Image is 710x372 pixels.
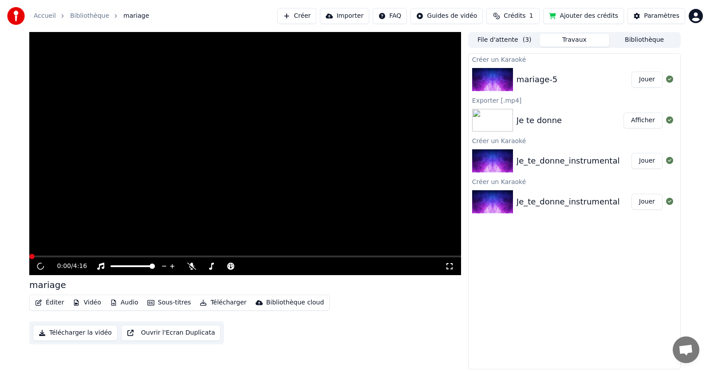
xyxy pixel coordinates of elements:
[504,12,525,20] span: Crédits
[523,36,532,44] span: ( 3 )
[196,296,250,309] button: Télécharger
[517,155,620,167] div: Je_te_donne_instrumental
[469,95,680,105] div: Exporter [.mp4]
[7,7,25,25] img: youka
[57,262,79,271] div: /
[529,12,533,20] span: 1
[517,114,562,127] div: Je te donne
[29,279,66,291] div: mariage
[543,8,624,24] button: Ajouter des crédits
[627,8,685,24] button: Paramètres
[320,8,369,24] button: Importer
[70,12,109,20] a: Bibliothèque
[609,34,679,47] button: Bibliothèque
[623,112,663,128] button: Afficher
[121,325,221,341] button: Ouvrir l'Ecran Duplicata
[34,12,56,20] a: Accueil
[631,153,663,169] button: Jouer
[673,336,699,363] div: Ouvrir le chat
[57,262,71,271] span: 0:00
[486,8,540,24] button: Crédits1
[277,8,316,24] button: Créer
[644,12,679,20] div: Paramètres
[469,135,680,146] div: Créer un Karaoké
[410,8,483,24] button: Guides de vidéo
[266,298,324,307] div: Bibliothèque cloud
[34,12,149,20] nav: breadcrumb
[469,176,680,187] div: Créer un Karaoké
[631,194,663,210] button: Jouer
[106,296,142,309] button: Audio
[517,73,557,86] div: mariage-5
[631,72,663,88] button: Jouer
[33,325,118,341] button: Télécharger la vidéo
[373,8,407,24] button: FAQ
[144,296,195,309] button: Sous-titres
[123,12,149,20] span: mariage
[469,54,680,64] div: Créer un Karaoké
[73,262,87,271] span: 4:16
[469,34,540,47] button: File d'attente
[69,296,104,309] button: Vidéo
[517,196,620,208] div: Je_te_donne_instrumental
[540,34,610,47] button: Travaux
[32,296,67,309] button: Éditer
